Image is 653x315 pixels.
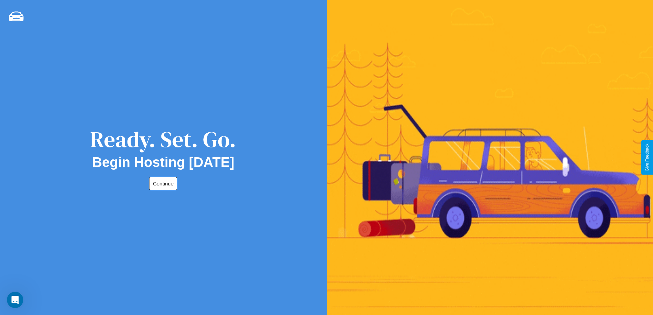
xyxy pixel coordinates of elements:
div: Give Feedback [645,144,650,171]
div: Ready. Set. Go. [90,124,236,155]
button: Continue [149,177,177,190]
iframe: Intercom live chat [7,292,23,308]
h2: Begin Hosting [DATE] [92,155,234,170]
